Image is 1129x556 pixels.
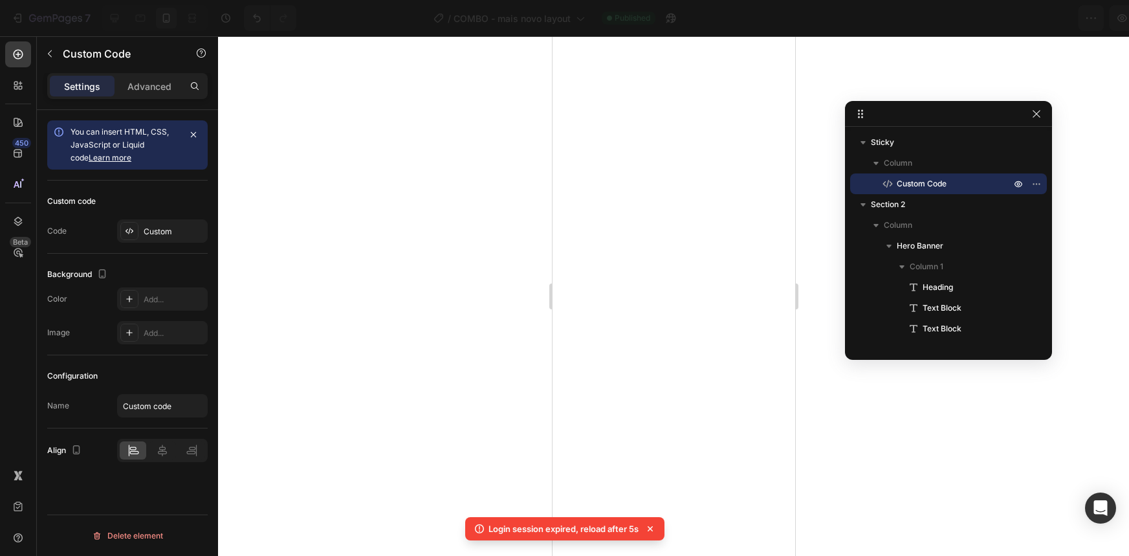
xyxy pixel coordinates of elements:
[877,12,961,25] span: 1 product assigned
[454,12,571,25] span: COMBO - mais novo layout
[85,10,91,26] p: 7
[1054,12,1086,25] div: Publish
[47,400,69,412] div: Name
[897,239,943,252] span: Hero Banner
[47,266,110,284] div: Background
[5,5,96,31] button: 7
[923,322,961,335] span: Text Block
[897,177,947,190] span: Custom Code
[92,528,163,544] div: Delete element
[89,153,131,162] a: Learn more
[47,327,70,339] div: Image
[871,136,894,149] span: Sticky
[12,138,31,148] div: 450
[615,12,650,24] span: Published
[1085,493,1116,524] div: Open Intercom Messenger
[448,12,451,25] span: /
[47,370,98,382] div: Configuration
[47,526,208,546] button: Delete element
[10,237,31,247] div: Beta
[884,219,912,232] span: Column
[923,302,961,315] span: Text Block
[884,157,912,170] span: Column
[1006,13,1027,24] span: Save
[1043,5,1097,31] button: Publish
[144,226,204,238] div: Custom
[871,198,905,211] span: Section 2
[923,281,953,294] span: Heading
[553,36,795,556] iframe: Design area
[63,46,173,61] p: Custom Code
[995,5,1038,31] button: Save
[923,343,961,356] span: Text Block
[144,294,204,306] div: Add...
[47,225,67,237] div: Code
[244,5,296,31] div: Undo/Redo
[71,127,169,162] span: You can insert HTML, CSS, JavaScript or Liquid code
[127,80,171,93] p: Advanced
[47,293,67,305] div: Color
[47,442,84,460] div: Align
[866,5,990,31] button: 1 product assigned
[910,260,943,273] span: Column 1
[144,328,204,339] div: Add...
[488,522,639,535] p: Login session expired, reload after 5s
[47,195,96,207] div: Custom code
[64,80,100,93] p: Settings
